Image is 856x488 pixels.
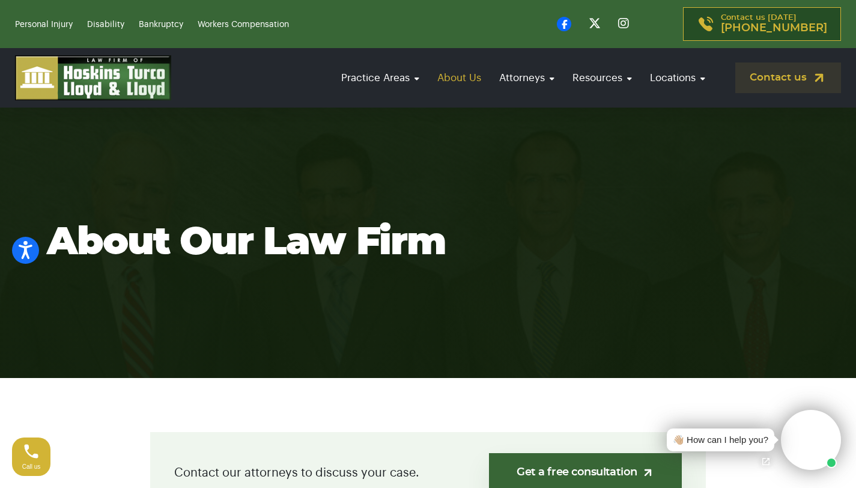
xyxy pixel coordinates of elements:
a: Contact us [DATE][PHONE_NUMBER] [683,7,841,41]
span: Call us [22,463,41,470]
a: Open chat [753,449,779,474]
a: Personal Injury [15,20,73,29]
img: logo [15,55,171,100]
a: Contact us [735,63,841,93]
a: About Us [431,61,487,95]
img: arrow-up-right-light.svg [642,466,654,479]
a: Attorneys [493,61,560,95]
a: Disability [87,20,124,29]
a: Locations [644,61,711,95]
h1: About our law firm [47,222,810,264]
p: Contact us [DATE] [721,14,827,34]
a: Workers Compensation [198,20,289,29]
span: [PHONE_NUMBER] [721,22,827,34]
a: Bankruptcy [139,20,183,29]
a: Resources [566,61,638,95]
div: 👋🏼 How can I help you? [673,433,768,447]
a: Practice Areas [335,61,425,95]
